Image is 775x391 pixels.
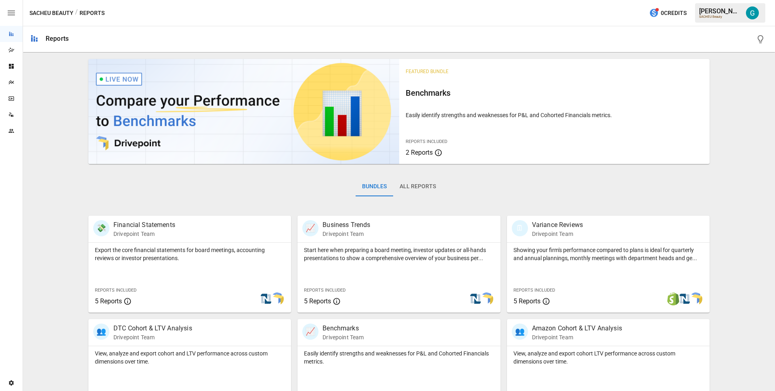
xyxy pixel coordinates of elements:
[113,333,192,341] p: Drivepoint Team
[699,15,741,19] div: SACHEU Beauty
[75,8,78,18] div: /
[113,324,192,333] p: DTC Cohort & LTV Analysis
[356,177,393,196] button: Bundles
[304,288,346,293] span: Reports Included
[95,297,122,305] span: 5 Reports
[46,35,69,42] div: Reports
[95,246,285,262] p: Export the core financial statements for board meetings, accounting reviews or investor presentat...
[469,292,482,305] img: netsuite
[406,86,704,99] h6: Benchmarks
[661,8,687,18] span: 0 Credits
[302,220,318,236] div: 📈
[302,324,318,340] div: 📈
[532,230,583,238] p: Drivepoint Team
[532,220,583,230] p: Variance Reviews
[323,324,364,333] p: Benchmarks
[512,220,528,236] div: 🗓
[699,7,741,15] div: [PERSON_NAME]
[260,292,272,305] img: netsuite
[667,292,680,305] img: shopify
[513,246,703,262] p: Showing your firm's performance compared to plans is ideal for quarterly and annual plannings, mo...
[513,349,703,366] p: View, analyze and export cohort LTV performance across custom dimensions over time.
[304,246,494,262] p: Start here when preparing a board meeting, investor updates or all-hands presentations to show a ...
[88,59,399,164] img: video thumbnail
[513,297,540,305] span: 5 Reports
[746,6,759,19] img: Gavin Acres
[113,220,175,230] p: Financial Statements
[741,2,764,24] button: Gavin Acres
[406,149,433,156] span: 2 Reports
[646,6,690,21] button: 0Credits
[95,349,285,366] p: View, analyze and export cohort and LTV performance across custom dimensions over time.
[678,292,691,305] img: netsuite
[406,139,447,144] span: Reports Included
[29,8,73,18] button: SACHEU Beauty
[393,177,442,196] button: All Reports
[406,69,448,74] span: Featured Bundle
[93,220,109,236] div: 💸
[323,333,364,341] p: Drivepoint Team
[271,292,284,305] img: smart model
[113,230,175,238] p: Drivepoint Team
[323,220,370,230] p: Business Trends
[512,324,528,340] div: 👥
[95,288,136,293] span: Reports Included
[304,349,494,366] p: Easily identify strengths and weaknesses for P&L and Cohorted Financials metrics.
[323,230,370,238] p: Drivepoint Team
[93,324,109,340] div: 👥
[532,333,622,341] p: Drivepoint Team
[480,292,493,305] img: smart model
[689,292,702,305] img: smart model
[513,288,555,293] span: Reports Included
[532,324,622,333] p: Amazon Cohort & LTV Analysis
[406,111,704,119] p: Easily identify strengths and weaknesses for P&L and Cohorted Financials metrics.
[304,297,331,305] span: 5 Reports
